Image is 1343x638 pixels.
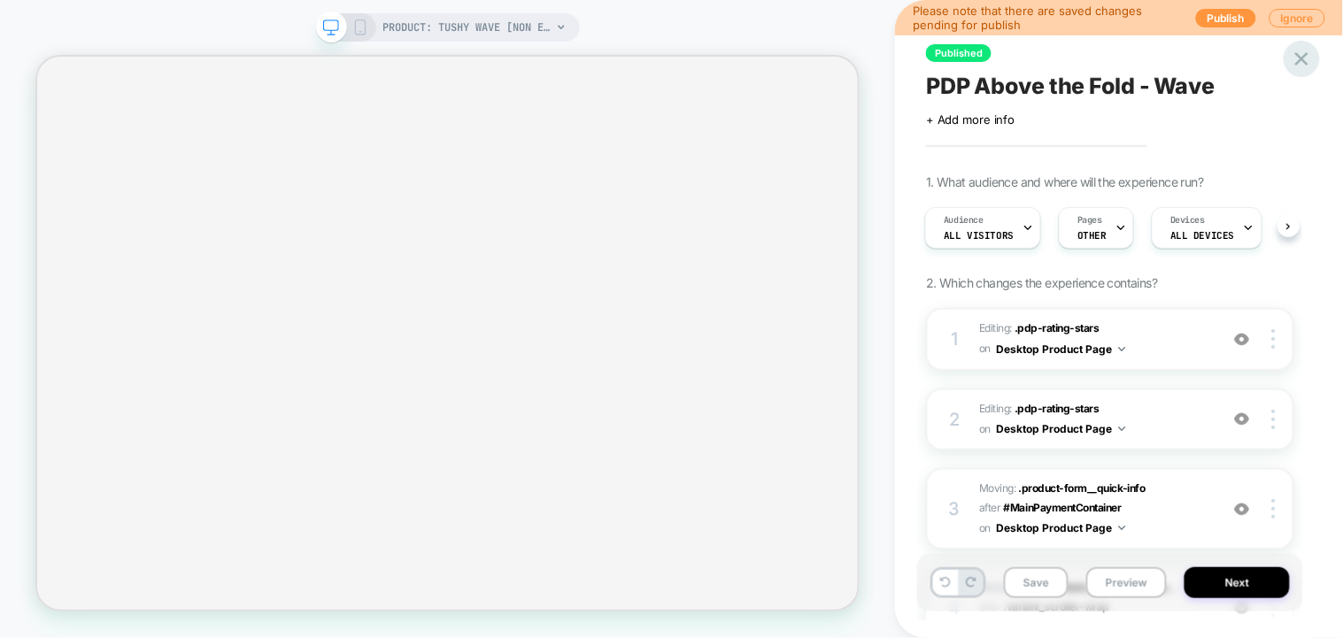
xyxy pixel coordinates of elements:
[979,519,991,538] span: on
[383,13,552,42] span: PRODUCT: TUSHY Wave [non electric bidet]
[1235,502,1250,517] img: crossed eye
[979,479,1210,539] span: Moving:
[1004,501,1122,514] span: #MainPaymentContainer
[979,399,1210,441] span: Editing :
[1272,499,1276,519] img: close
[1077,214,1102,227] span: Pages
[1077,229,1107,242] span: OTHER
[979,419,991,439] span: on
[979,319,1210,360] span: Editing :
[944,229,1014,242] span: All Visitors
[926,44,992,62] span: Published
[996,517,1126,539] button: Desktop Product Page
[926,174,1203,189] span: 1. What audience and where will the experience run?
[946,493,963,525] div: 3
[1019,481,1146,495] span: .product-form__quick-info
[979,501,1001,514] span: after
[1196,9,1256,27] button: Publish
[926,73,1215,99] span: PDP Above the Fold - Wave
[944,214,984,227] span: Audience
[1170,214,1205,227] span: Devices
[1004,567,1069,598] button: Save
[1272,329,1276,349] img: close
[1270,9,1325,27] button: Ignore
[1015,321,1100,334] span: .pdp-rating-stars
[926,112,1015,127] span: + Add more info
[1119,526,1126,530] img: down arrow
[1119,347,1126,351] img: down arrow
[996,418,1126,440] button: Desktop Product Page
[1272,410,1276,429] img: close
[1119,427,1126,431] img: down arrow
[1170,229,1234,242] span: ALL DEVICES
[926,275,1157,290] span: 2. Which changes the experience contains?
[1235,411,1250,427] img: crossed eye
[946,404,963,435] div: 2
[946,323,963,355] div: 1
[979,339,991,358] span: on
[996,338,1126,360] button: Desktop Product Page
[1235,332,1250,347] img: crossed eye
[1015,402,1100,415] span: .pdp-rating-stars
[1185,567,1290,598] button: Next
[1086,567,1167,598] button: Preview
